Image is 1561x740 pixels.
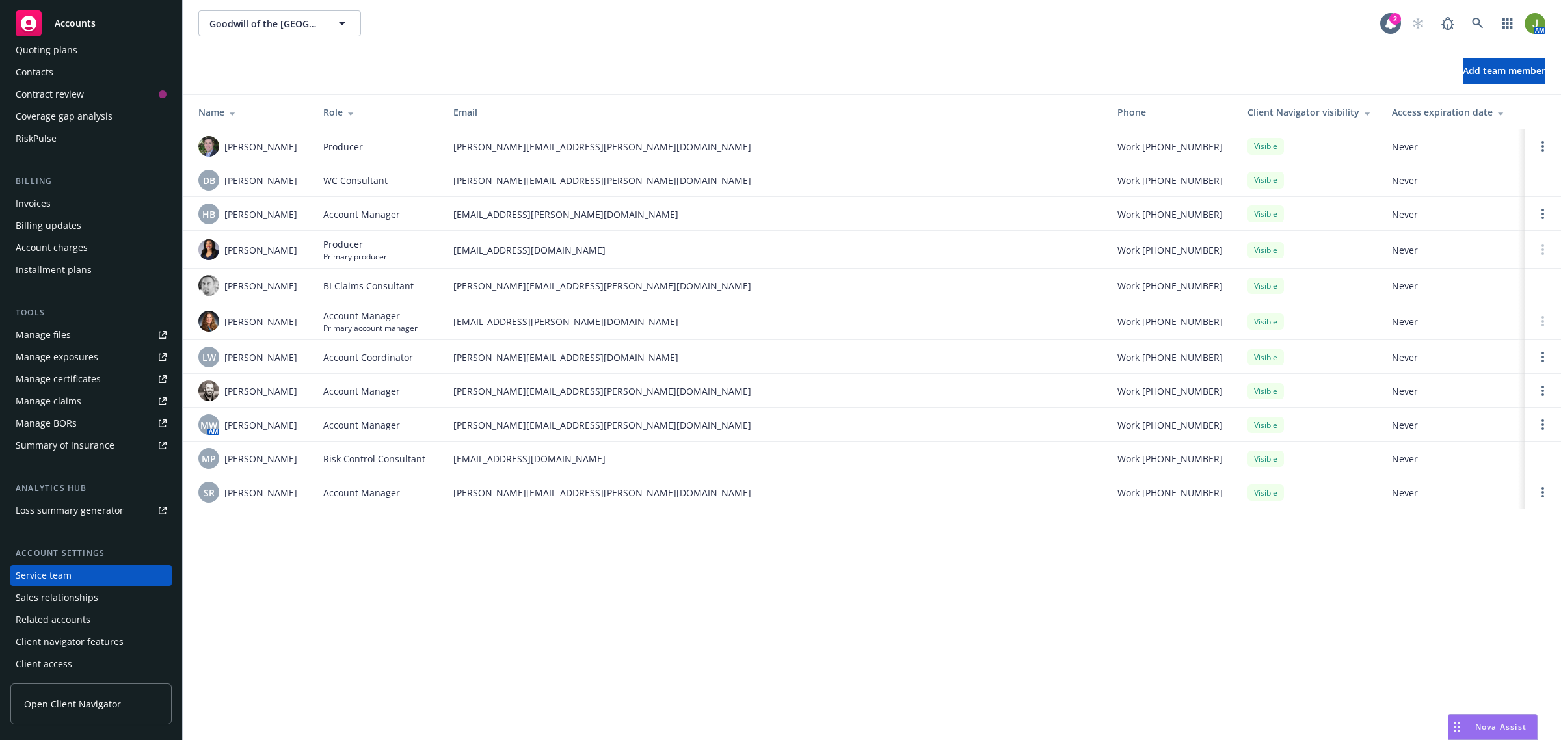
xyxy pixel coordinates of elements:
a: Contacts [10,62,172,83]
div: RiskPulse [16,128,57,149]
span: Work [PHONE_NUMBER] [1117,174,1223,187]
div: Client access [16,654,72,674]
span: [EMAIL_ADDRESS][DOMAIN_NAME] [453,452,1097,466]
div: Quoting plans [16,40,77,60]
button: Add team member [1463,58,1545,84]
span: Producer [323,237,387,251]
a: Manage certificates [10,369,172,390]
span: [EMAIL_ADDRESS][PERSON_NAME][DOMAIN_NAME] [453,207,1097,221]
div: Billing [10,175,172,188]
div: Visible [1247,313,1284,330]
div: Manage files [16,324,71,345]
a: Manage claims [10,391,172,412]
div: Client navigator features [16,631,124,652]
div: 2 [1389,13,1401,25]
div: Role [323,105,433,119]
div: Access expiration date [1392,105,1514,119]
a: Search [1465,10,1491,36]
span: SR [204,486,215,499]
a: Sales relationships [10,587,172,608]
span: Work [PHONE_NUMBER] [1117,279,1223,293]
span: Never [1392,350,1514,364]
span: Work [PHONE_NUMBER] [1117,486,1223,499]
span: Never [1392,174,1514,187]
span: [PERSON_NAME] [224,243,297,257]
a: Open options [1535,206,1551,222]
div: Tools [10,306,172,319]
div: Account settings [10,547,172,560]
span: [PERSON_NAME][EMAIL_ADDRESS][PERSON_NAME][DOMAIN_NAME] [453,279,1097,293]
div: Phone [1117,105,1227,119]
span: MW [200,418,217,432]
img: photo [198,239,219,260]
span: MP [202,452,216,466]
a: Invoices [10,193,172,214]
span: WC Consultant [323,174,388,187]
div: Visible [1247,484,1284,501]
a: Related accounts [10,609,172,630]
span: Never [1392,384,1514,398]
div: Name [198,105,302,119]
span: Producer [323,140,363,153]
img: photo [198,275,219,296]
span: Never [1392,207,1514,221]
a: Client access [10,654,172,674]
a: Manage files [10,324,172,345]
span: Primary account manager [323,323,418,334]
span: Work [PHONE_NUMBER] [1117,418,1223,432]
span: [PERSON_NAME] [224,140,297,153]
div: Manage claims [16,391,81,412]
span: [PERSON_NAME] [224,315,297,328]
span: Open Client Navigator [24,697,121,711]
div: Service team [16,565,72,586]
a: Service team [10,565,172,586]
span: [PERSON_NAME] [224,486,297,499]
img: photo [198,136,219,157]
a: Summary of insurance [10,435,172,456]
span: [PERSON_NAME] [224,452,297,466]
span: Work [PHONE_NUMBER] [1117,140,1223,153]
div: Email [453,105,1097,119]
div: Visible [1247,278,1284,294]
span: Never [1392,452,1514,466]
a: Installment plans [10,259,172,280]
span: [EMAIL_ADDRESS][PERSON_NAME][DOMAIN_NAME] [453,315,1097,328]
span: Work [PHONE_NUMBER] [1117,384,1223,398]
span: [PERSON_NAME][EMAIL_ADDRESS][PERSON_NAME][DOMAIN_NAME] [453,418,1097,432]
div: Coverage gap analysis [16,106,113,127]
span: Account Manager [323,207,400,221]
img: photo [198,311,219,332]
div: Contract review [16,84,84,105]
span: [PERSON_NAME][EMAIL_ADDRESS][PERSON_NAME][DOMAIN_NAME] [453,384,1097,398]
span: [PERSON_NAME][EMAIL_ADDRESS][DOMAIN_NAME] [453,350,1097,364]
span: Primary producer [323,251,387,262]
a: Account charges [10,237,172,258]
span: Goodwill of the [GEOGRAPHIC_DATA] [209,17,322,31]
a: Manage exposures [10,347,172,367]
span: Account Manager [323,418,400,432]
span: Never [1392,140,1514,153]
span: [EMAIL_ADDRESS][DOMAIN_NAME] [453,243,1097,257]
a: Open options [1535,383,1551,399]
span: Work [PHONE_NUMBER] [1117,452,1223,466]
div: Drag to move [1448,715,1465,739]
div: Related accounts [16,609,90,630]
span: Add team member [1463,64,1545,77]
a: Open options [1535,349,1551,365]
a: Coverage gap analysis [10,106,172,127]
span: Never [1392,418,1514,432]
span: [PERSON_NAME][EMAIL_ADDRESS][PERSON_NAME][DOMAIN_NAME] [453,140,1097,153]
span: [PERSON_NAME][EMAIL_ADDRESS][PERSON_NAME][DOMAIN_NAME] [453,174,1097,187]
div: Client Navigator visibility [1247,105,1371,119]
div: Analytics hub [10,482,172,495]
a: Open options [1535,417,1551,432]
span: [PERSON_NAME] [224,279,297,293]
span: [PERSON_NAME][EMAIL_ADDRESS][PERSON_NAME][DOMAIN_NAME] [453,486,1097,499]
span: HB [202,207,215,221]
span: Work [PHONE_NUMBER] [1117,315,1223,328]
a: Switch app [1495,10,1521,36]
span: Account Manager [323,384,400,398]
div: Account charges [16,237,88,258]
div: Sales relationships [16,587,98,608]
div: Manage certificates [16,369,101,390]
